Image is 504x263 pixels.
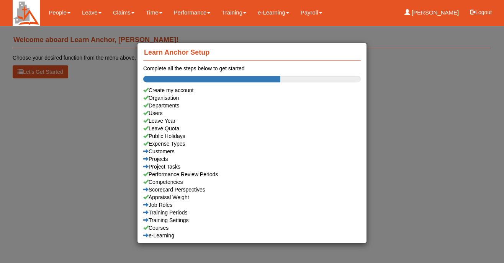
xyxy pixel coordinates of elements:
[143,132,361,140] a: Public Holidays
[143,155,361,162] a: Projects
[143,162,361,170] a: Project Tasks
[143,117,361,124] a: Leave Year
[143,101,361,109] a: Departments
[143,178,361,185] a: Competencies
[143,124,361,132] a: Leave Quota
[143,94,361,101] a: Organisation
[143,185,361,193] a: Scorecard Perspectives
[143,147,361,155] a: Customers
[143,193,361,201] a: Appraisal Weight
[143,170,361,178] a: Performance Review Periods
[143,224,361,231] a: Courses
[143,216,361,224] a: Training Settings
[143,208,361,216] a: Training Periods
[143,64,361,72] div: Complete all the steps below to get started
[143,45,361,61] h4: Learn Anchor Setup
[472,232,496,255] iframe: chat widget
[143,231,361,239] a: e-Learning
[143,86,361,94] div: Create my account
[143,140,361,147] a: Expense Types
[143,201,361,208] a: Job Roles
[143,109,361,117] a: Users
